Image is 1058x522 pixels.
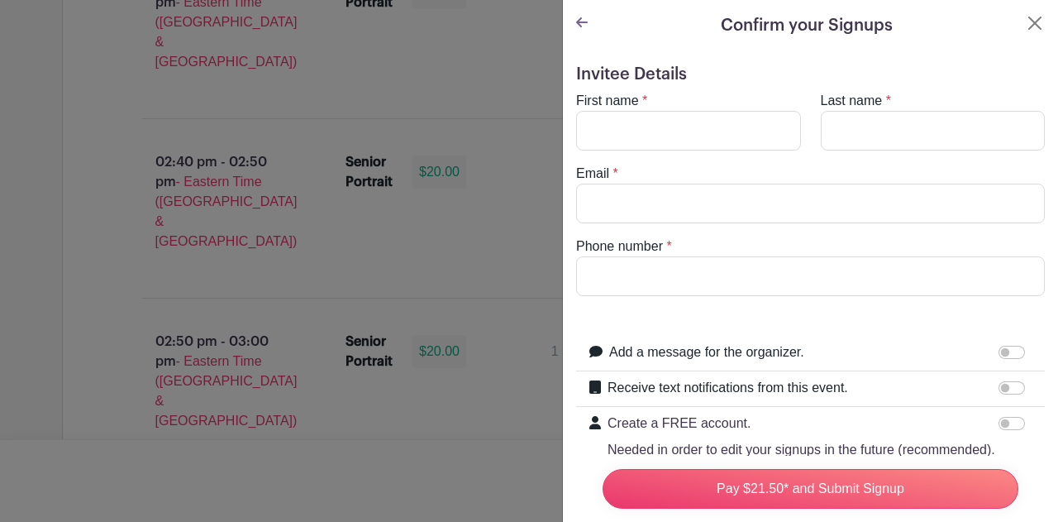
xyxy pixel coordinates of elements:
[576,91,639,111] label: First name
[821,91,883,111] label: Last name
[1025,13,1045,33] button: Close
[576,164,609,184] label: Email
[603,469,1018,509] input: Pay $21.50* and Submit Signup
[721,13,893,38] h5: Confirm your Signups
[608,440,995,460] p: Needed in order to edit your signups in the future (recommended).
[576,65,1045,84] h5: Invitee Details
[576,237,663,256] label: Phone number
[608,378,848,398] label: Receive text notifications from this event.
[609,342,804,362] label: Add a message for the organizer.
[608,414,995,433] p: Create a FREE account.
